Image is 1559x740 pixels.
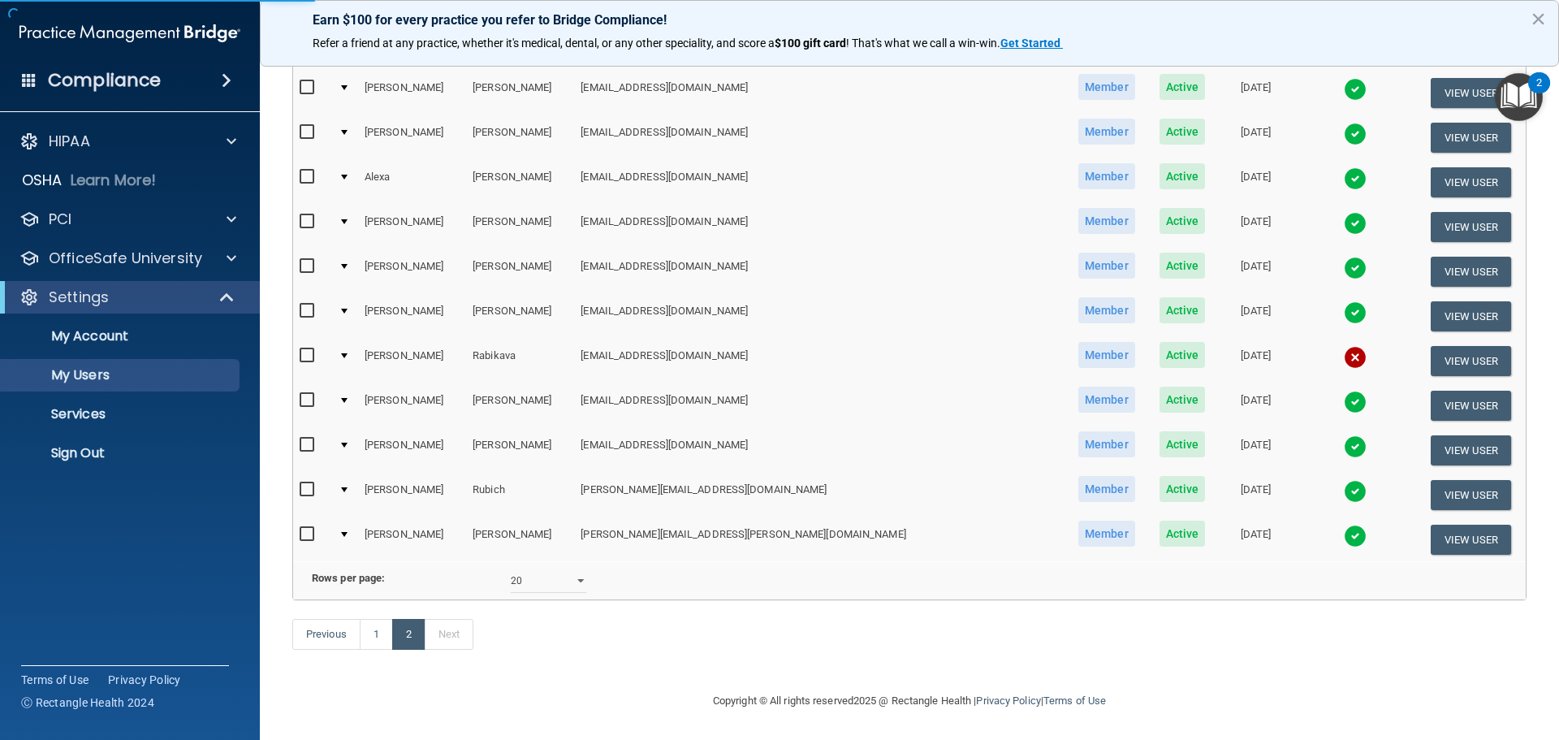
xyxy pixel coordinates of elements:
button: Close [1531,6,1546,32]
td: [PERSON_NAME] [466,205,574,249]
button: View User [1431,257,1511,287]
img: tick.e7d51cea.svg [1344,301,1367,324]
span: Active [1160,387,1206,413]
span: Active [1160,74,1206,100]
a: Settings [19,288,235,307]
button: View User [1431,78,1511,108]
td: [EMAIL_ADDRESS][DOMAIN_NAME] [574,383,1065,428]
span: Active [1160,342,1206,368]
span: Active [1160,208,1206,234]
td: [DATE] [1217,383,1295,428]
td: Alexa [358,160,466,205]
img: PMB logo [19,17,240,50]
span: Member [1078,253,1135,279]
span: Active [1160,297,1206,323]
span: Active [1160,119,1206,145]
button: View User [1431,435,1511,465]
td: [PERSON_NAME] [358,205,466,249]
td: [PERSON_NAME] [358,517,466,561]
td: [PERSON_NAME][EMAIL_ADDRESS][PERSON_NAME][DOMAIN_NAME] [574,517,1065,561]
a: Next [425,619,473,650]
td: [DATE] [1217,339,1295,383]
img: tick.e7d51cea.svg [1344,480,1367,503]
a: Terms of Use [1043,695,1106,707]
strong: $100 gift card [775,37,846,50]
td: [EMAIL_ADDRESS][DOMAIN_NAME] [574,249,1065,294]
span: ! That's what we call a win-win. [846,37,1000,50]
span: Active [1160,476,1206,502]
span: Member [1078,431,1135,457]
img: tick.e7d51cea.svg [1344,78,1367,101]
td: [PERSON_NAME] [466,517,574,561]
img: cross.ca9f0e7f.svg [1344,346,1367,369]
a: Previous [292,619,361,650]
b: Rows per page: [312,572,385,584]
td: [DATE] [1217,517,1295,561]
p: Services [11,406,232,422]
strong: Get Started [1000,37,1060,50]
a: Get Started [1000,37,1063,50]
span: Member [1078,342,1135,368]
img: tick.e7d51cea.svg [1344,257,1367,279]
td: [PERSON_NAME][EMAIL_ADDRESS][DOMAIN_NAME] [574,473,1065,517]
td: [PERSON_NAME] [358,473,466,517]
td: [DATE] [1217,205,1295,249]
span: Member [1078,208,1135,234]
td: [EMAIL_ADDRESS][DOMAIN_NAME] [574,71,1065,115]
button: View User [1431,346,1511,376]
span: Member [1078,521,1135,547]
button: View User [1431,525,1511,555]
p: OSHA [22,171,63,190]
span: Member [1078,74,1135,100]
a: 1 [360,619,393,650]
p: HIPAA [49,132,90,151]
td: [DATE] [1217,160,1295,205]
td: [PERSON_NAME] [358,339,466,383]
span: Member [1078,387,1135,413]
td: [PERSON_NAME] [466,294,574,339]
button: View User [1431,167,1511,197]
a: HIPAA [19,132,236,151]
td: [EMAIL_ADDRESS][DOMAIN_NAME] [574,205,1065,249]
span: Active [1160,431,1206,457]
td: [PERSON_NAME] [466,115,574,160]
span: Member [1078,119,1135,145]
div: Copyright © All rights reserved 2025 @ Rectangle Health | | [613,675,1206,727]
p: Earn $100 for every practice you refer to Bridge Compliance! [313,12,1506,28]
a: 2 [392,619,425,650]
td: [DATE] [1217,115,1295,160]
img: tick.e7d51cea.svg [1344,435,1367,458]
div: 2 [1536,83,1542,104]
button: View User [1431,123,1511,153]
p: My Users [11,367,232,383]
button: Open Resource Center, 2 new notifications [1495,73,1543,121]
img: tick.e7d51cea.svg [1344,391,1367,413]
a: OfficeSafe University [19,249,236,268]
span: Member [1078,476,1135,502]
td: [DATE] [1217,71,1295,115]
p: My Account [11,328,232,344]
td: [EMAIL_ADDRESS][DOMAIN_NAME] [574,339,1065,383]
span: Member [1078,297,1135,323]
td: Rubich [466,473,574,517]
a: Privacy Policy [108,672,181,688]
p: Sign Out [11,445,232,461]
p: Settings [49,288,109,307]
td: [PERSON_NAME] [466,71,574,115]
img: tick.e7d51cea.svg [1344,123,1367,145]
td: [DATE] [1217,473,1295,517]
td: [PERSON_NAME] [466,428,574,473]
td: [PERSON_NAME] [358,249,466,294]
td: [DATE] [1217,294,1295,339]
span: Active [1160,521,1206,547]
td: [PERSON_NAME] [466,249,574,294]
td: [DATE] [1217,249,1295,294]
td: [EMAIL_ADDRESS][DOMAIN_NAME] [574,115,1065,160]
a: PCI [19,210,236,229]
td: [PERSON_NAME] [358,71,466,115]
td: [PERSON_NAME] [358,383,466,428]
td: [PERSON_NAME] [358,294,466,339]
p: OfficeSafe University [49,249,202,268]
button: View User [1431,480,1511,510]
td: [PERSON_NAME] [466,383,574,428]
